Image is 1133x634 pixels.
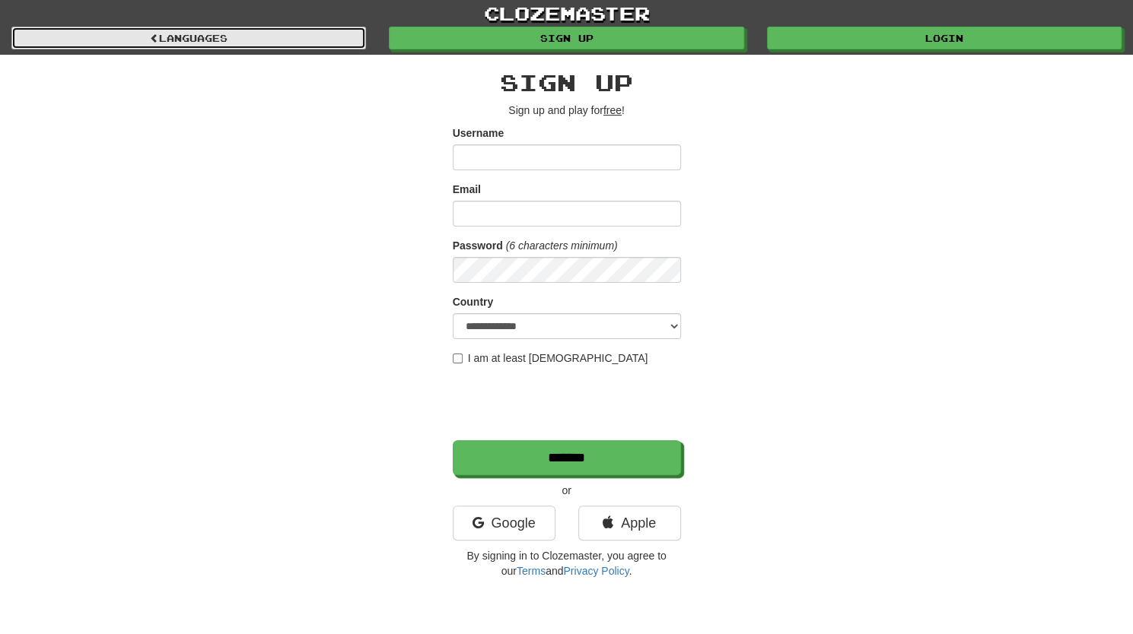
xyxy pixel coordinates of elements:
[453,350,648,366] label: I am at least [DEMOGRAPHIC_DATA]
[453,103,681,118] p: Sign up and play for !
[563,565,629,577] a: Privacy Policy
[603,104,622,116] u: free
[389,27,743,49] a: Sign up
[11,27,366,49] a: Languages
[506,239,618,252] em: (6 characters minimum)
[517,565,546,577] a: Terms
[453,373,684,433] iframe: reCAPTCHA
[453,238,503,253] label: Password
[453,125,504,141] label: Username
[453,182,481,197] label: Email
[453,70,681,95] h2: Sign up
[453,353,463,363] input: I am at least [DEMOGRAPHIC_DATA]
[767,27,1122,49] a: Login
[578,506,681,540] a: Apple
[453,548,681,579] p: By signing in to Clozemaster, you agree to our and .
[453,294,494,309] label: Country
[453,506,555,540] a: Google
[453,483,681,498] p: or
